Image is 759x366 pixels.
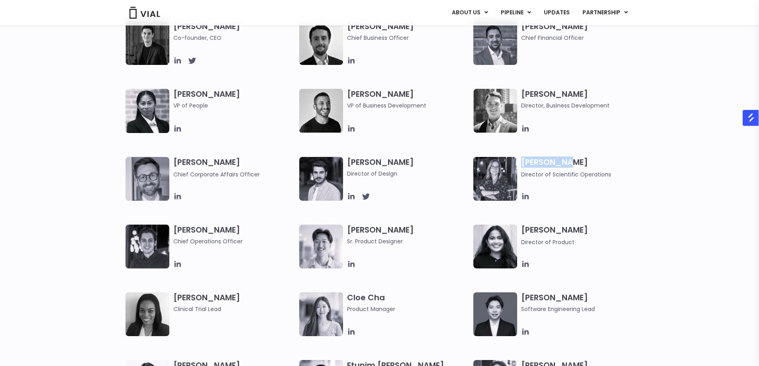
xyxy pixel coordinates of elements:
[173,305,296,313] span: Clinical Trial Lead
[126,21,169,65] img: A black and white photo of a man in a suit attending a Summit.
[537,6,576,20] a: UPDATES
[173,225,296,246] h3: [PERSON_NAME]
[126,225,169,268] img: Headshot of smiling man named Josh
[521,170,611,178] span: Director of Scientific Operations
[347,33,469,42] span: Chief Business Officer
[347,225,469,246] h3: [PERSON_NAME]
[173,21,296,42] h3: [PERSON_NAME]
[521,238,575,246] span: Director of Product
[473,157,517,201] img: Headshot of smiling woman named Sarah
[521,101,643,110] span: Director, Business Development
[173,157,296,179] h3: [PERSON_NAME]
[521,21,643,42] h3: [PERSON_NAME]
[126,89,169,133] img: Catie
[299,89,343,133] img: A black and white photo of a man smiling.
[521,305,643,313] span: Software Engineering Lead
[521,89,643,110] h3: [PERSON_NAME]
[347,101,469,110] span: VP of Business Development
[129,7,161,19] img: Vial Logo
[746,113,756,122] img: salesgear logo
[173,33,296,42] span: Co-founder, CEO
[173,89,296,121] h3: [PERSON_NAME]
[299,225,343,268] img: Brennan
[473,225,517,268] img: Smiling woman named Dhruba
[521,292,643,313] h3: [PERSON_NAME]
[126,157,169,201] img: Paolo-M
[299,157,343,201] img: Headshot of smiling man named Albert
[521,157,643,179] h3: [PERSON_NAME]
[347,21,469,42] h3: [PERSON_NAME]
[173,170,260,178] span: Chief Corporate Affairs Officer
[445,6,494,20] a: ABOUT USMenu Toggle
[299,292,343,336] img: Cloe
[347,292,469,313] h3: Cloe Cha
[173,237,296,246] span: Chief Operations Officer
[521,225,643,247] h3: [PERSON_NAME]
[347,157,469,178] h3: [PERSON_NAME]
[126,292,169,336] img: A black and white photo of a woman smiling.
[473,89,517,133] img: A black and white photo of a smiling man in a suit at ARVO 2023.
[173,292,296,313] h3: [PERSON_NAME]
[521,33,643,42] span: Chief Financial Officer
[576,6,634,20] a: PARTNERSHIPMenu Toggle
[347,305,469,313] span: Product Manager
[347,169,469,178] span: Director of Design
[347,237,469,246] span: Sr. Product Designer
[347,89,469,110] h3: [PERSON_NAME]
[494,6,537,20] a: PIPELINEMenu Toggle
[299,21,343,65] img: A black and white photo of a man in a suit holding a vial.
[473,21,517,65] img: Headshot of smiling man named Samir
[173,101,296,110] span: VP of People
